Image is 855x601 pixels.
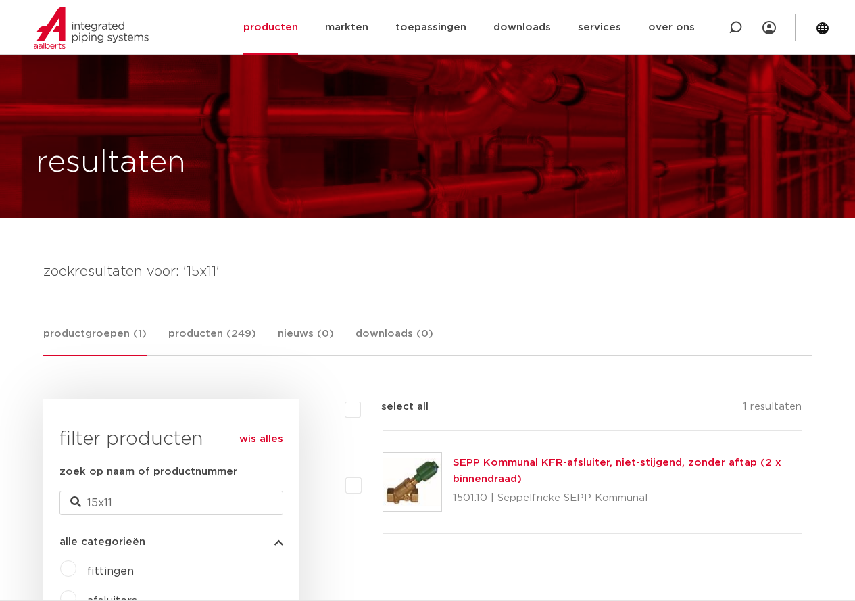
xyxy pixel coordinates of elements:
[59,537,145,547] span: alle categorieën
[43,326,147,356] a: productgroepen (1)
[168,326,256,355] a: producten (249)
[383,453,441,511] img: Thumbnail for SEPP Kommunal KFR-afsluiter, niet-stijgend, zonder aftap (2 x binnendraad)
[278,326,334,355] a: nieuws (0)
[59,491,283,515] input: zoeken
[361,399,429,415] label: select all
[36,141,186,185] h1: resultaten
[59,537,283,547] button: alle categorieën
[59,464,237,480] label: zoek op naam of productnummer
[453,487,802,509] p: 1501.10 | Seppelfricke SEPP Kommunal
[43,261,812,283] h4: zoekresultaten voor: '15x11'
[453,458,781,484] a: SEPP Kommunal KFR-afsluiter, niet-stijgend, zonder aftap (2 x binnendraad)
[87,566,134,577] a: fittingen
[356,326,433,355] a: downloads (0)
[743,399,802,420] p: 1 resultaten
[239,431,283,448] a: wis alles
[59,426,283,453] h3: filter producten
